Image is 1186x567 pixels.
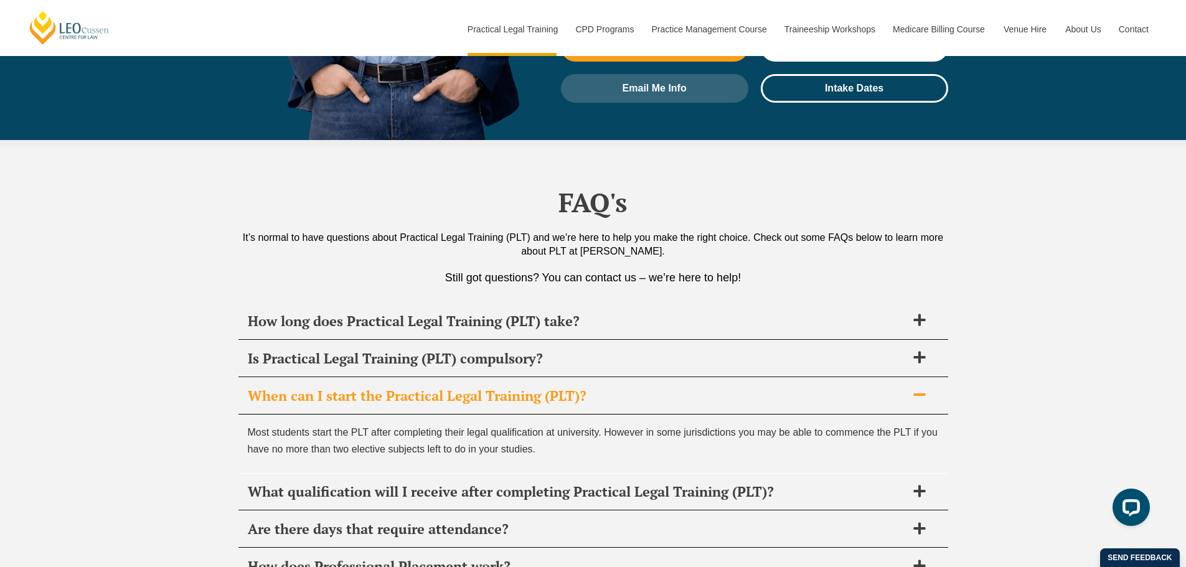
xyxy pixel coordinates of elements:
[1056,2,1109,56] a: About Us
[623,83,687,93] span: Email Me Info
[238,271,948,284] p: Still got questions? You can contact us – we’re here to help!
[248,520,906,538] h2: Are there days that require attendance?
[248,312,906,330] h2: How long does Practical Legal Training (PLT) take?
[248,483,906,500] h2: What qualification will I receive after completing Practical Legal Training (PLT)?
[761,74,948,103] a: Intake Dates
[248,427,938,454] span: Most students start the PLT after completing their legal qualification at university. However in ...
[28,10,111,45] a: [PERSON_NAME] Centre for Law
[994,2,1056,56] a: Venue Hire
[561,74,748,103] a: Email Me Info
[775,2,883,56] a: Traineeship Workshops
[248,350,906,367] h2: Is Practical Legal Training (PLT) compulsory?
[1103,484,1155,536] iframe: LiveChat chat widget
[642,2,775,56] a: Practice Management Course
[238,231,948,258] div: It’s normal to have questions about Practical Legal Training (PLT) and we’re here to help you mak...
[248,387,906,405] h2: When can I start the Practical Legal Training (PLT)?
[238,187,948,218] h2: FAQ's
[883,2,994,56] a: Medicare Billing Course
[825,83,883,93] span: Intake Dates
[1109,2,1158,56] a: Contact
[458,2,567,56] a: Practical Legal Training
[566,2,642,56] a: CPD Programs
